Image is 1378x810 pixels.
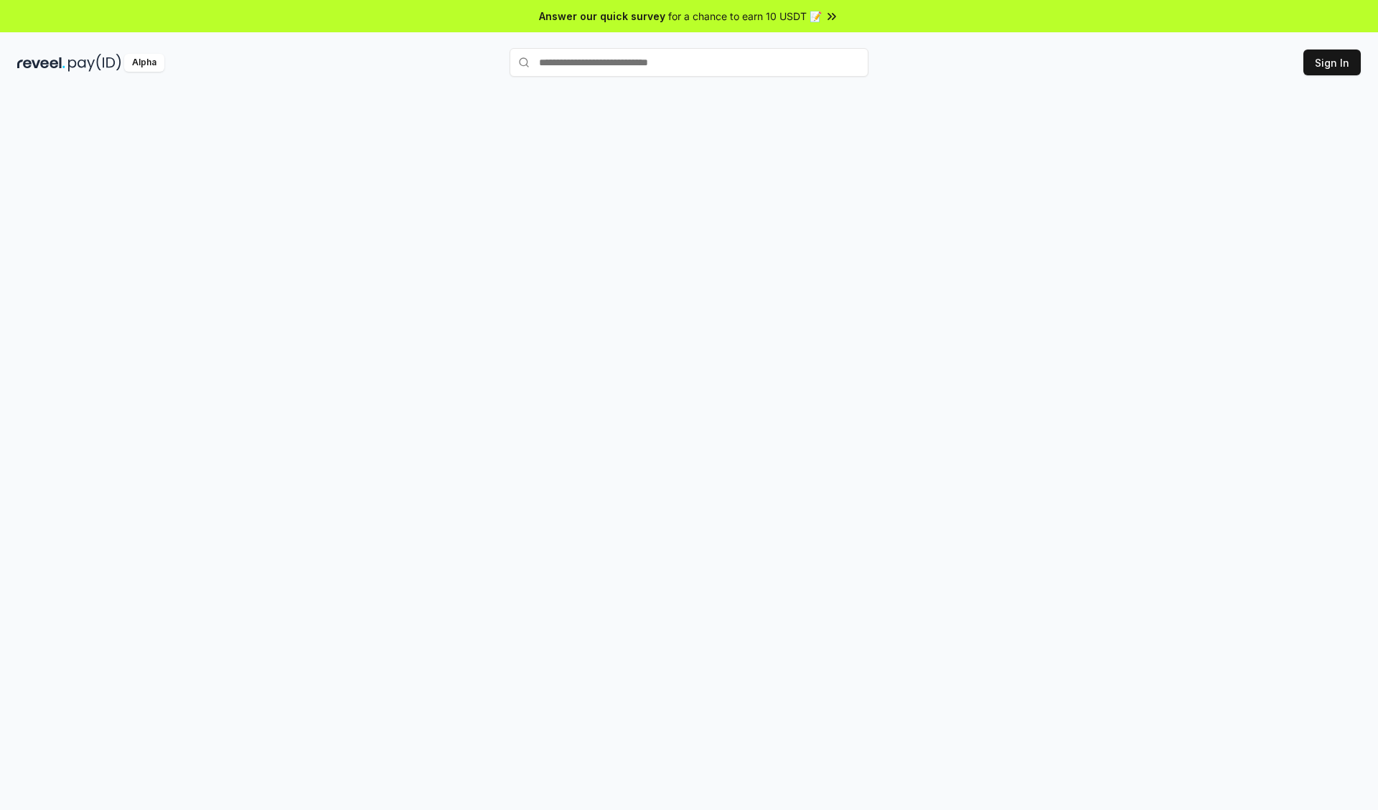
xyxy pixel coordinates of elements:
img: pay_id [68,54,121,72]
button: Sign In [1303,50,1361,75]
span: Answer our quick survey [539,9,665,24]
img: reveel_dark [17,54,65,72]
span: for a chance to earn 10 USDT 📝 [668,9,822,24]
div: Alpha [124,54,164,72]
